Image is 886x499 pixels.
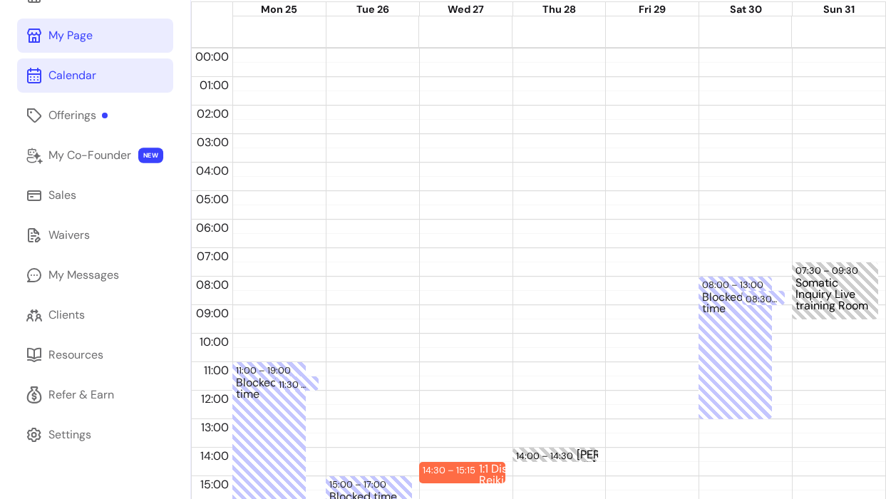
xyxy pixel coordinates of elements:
div: 08:30 – 09:00 [742,291,785,305]
div: Somatic Inquiry Live training Room [795,277,875,318]
span: 15:00 [197,477,232,492]
div: Settings [48,426,91,443]
span: 11:00 [200,363,232,378]
button: Tue 26 [356,2,389,18]
div: 1:1 Distance Reiki Healing Online - Online (45min) [479,463,558,482]
span: 01:00 [196,78,232,93]
div: 14:30 – 15:15 [423,463,479,477]
div: 07:30 – 09:30 [795,264,862,277]
a: Offerings [17,98,173,133]
span: Tue 26 [356,3,389,16]
div: 07:30 – 09:30Somatic Inquiry Live training Room [792,262,878,319]
span: 03:00 [193,135,232,150]
a: Resources [17,338,173,372]
span: 08:00 [192,277,232,292]
div: 08:30 – 09:00 [746,292,781,306]
div: Calendar [48,67,96,84]
div: My Messages [48,267,119,284]
span: 13:00 [197,420,232,435]
span: 00:00 [192,49,232,64]
span: 06:00 [192,220,232,235]
div: 11:30 – 12:00 [275,376,318,391]
div: 11:30 – 12:00 [279,378,314,391]
div: 11:00 – 19:00 [236,364,302,377]
button: Sat 30 [730,2,762,18]
span: Thu 28 [542,3,576,16]
div: 14:00 – 14:30 [516,449,577,463]
a: My Messages [17,258,173,292]
span: 10:00 [196,334,232,349]
div: 08:00 – 13:00 [702,278,768,292]
span: 09:00 [192,306,232,321]
span: Mon 25 [261,3,297,16]
div: Waivers [48,227,90,244]
div: My Co-Founder [48,147,131,164]
span: Fri 29 [639,3,666,16]
button: Mon 25 [261,2,297,18]
div: My Page [48,27,93,44]
div: 15:00 – 17:00 [329,478,408,491]
div: 14:00 – 14:30[PERSON_NAME] (catch up) [512,448,599,462]
div: Refer & Earn [48,386,114,403]
a: Sales [17,178,173,212]
span: 04:00 [192,163,232,178]
span: NEW [138,148,163,163]
span: Wed 27 [448,3,484,16]
div: Clients [48,307,85,324]
span: 14:00 [197,448,232,463]
div: [PERSON_NAME] (catch up) [577,449,656,461]
span: Sat 30 [730,3,762,16]
div: Sales [48,187,76,204]
div: Offerings [48,107,108,124]
a: Calendar [17,58,173,93]
div: Blocked time [702,292,768,431]
button: Wed 27 [448,2,484,18]
a: Waivers [17,218,173,252]
a: Clients [17,298,173,332]
span: Sun 31 [823,3,855,16]
div: Resources [48,346,103,364]
button: Thu 28 [542,2,576,18]
a: My Co-Founder NEW [17,138,173,173]
div: 08:00 – 13:00Blocked time [699,277,772,419]
button: Fri 29 [639,2,666,18]
span: 05:00 [192,192,232,207]
span: 07:00 [193,249,232,264]
button: Sun 31 [823,2,855,18]
div: 14:30 – 15:151:1 Distance Reiki Healing Online - Online (45min) [419,462,505,483]
span: 12:00 [197,391,232,406]
a: My Page [17,19,173,53]
a: Settings [17,418,173,452]
span: 02:00 [193,106,232,121]
a: Refer & Earn [17,378,173,412]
